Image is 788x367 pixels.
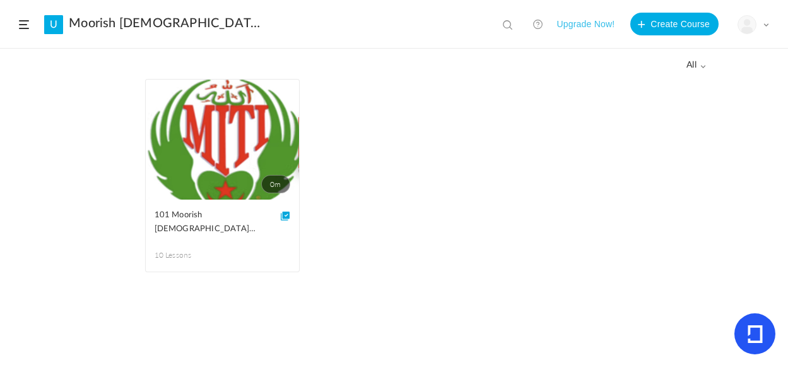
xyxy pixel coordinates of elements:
[155,208,290,237] a: 101 Moorish [DEMOGRAPHIC_DATA] Studies Course
[556,13,615,35] button: Upgrade Now!
[44,15,63,34] a: U
[146,80,299,200] a: 0m
[261,175,290,193] span: 0m
[155,250,223,261] span: 10 Lessons
[738,16,756,33] img: user-image.png
[686,60,707,71] span: all
[155,208,271,236] span: 101 Moorish [DEMOGRAPHIC_DATA] Studies Course
[69,16,261,31] a: Moorish [DEMOGRAPHIC_DATA] Theocratic Institute: MITI
[630,13,719,35] button: Create Course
